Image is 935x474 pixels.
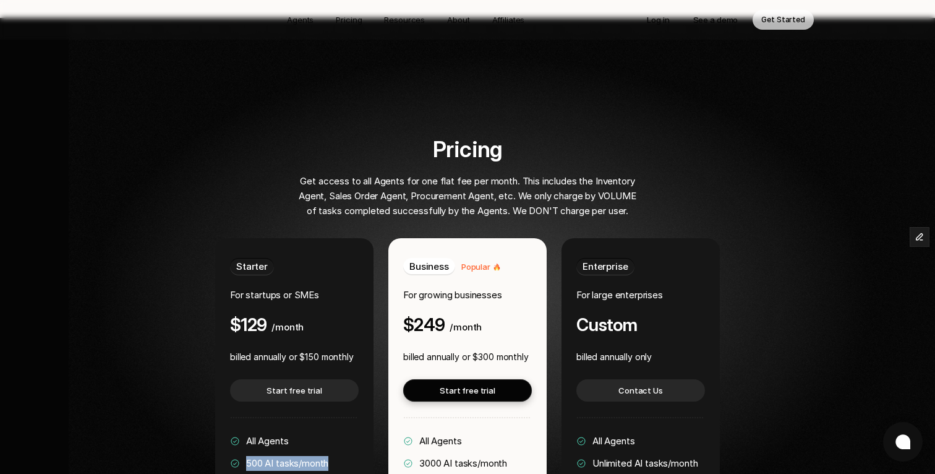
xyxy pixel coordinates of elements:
p: Resources [384,14,425,26]
h4: Custom [576,315,637,335]
p: Log in [647,14,669,26]
a: See a demo [685,10,747,30]
p: Agents [287,14,314,26]
a: Pricing [328,10,369,30]
p: See a demo [693,14,738,26]
button: Open chat window [883,422,923,462]
h4: $129 [230,315,267,335]
span: All Agents [592,435,635,447]
span: Popular [461,262,490,272]
span: 500 AI tasks/month [246,457,328,469]
a: About [440,10,477,30]
span: All Agents [419,435,462,447]
span: For growing businesses [403,289,502,301]
p: Pricing [336,14,362,26]
h2: Pricing [195,137,740,162]
p: About [447,14,469,26]
span: Get access to all Agents for one flat fee per month. This includes the Inventory Agent, Sales Ord... [299,175,639,217]
p: Start free trial [267,384,322,397]
a: Start free trial [230,379,359,402]
p: billed annually only [576,350,652,364]
h4: $249 [403,315,445,335]
a: Log in [638,10,678,30]
span: Unlimited AI tasks/month [592,457,698,469]
a: Get Started [753,10,814,30]
a: Agents [280,10,321,30]
p: Get Started [761,14,805,26]
p: billed annually or $300 monthly [403,350,529,364]
p: Start free trial [440,384,495,397]
span: Business [409,261,449,272]
a: Resources [377,10,432,30]
a: Start free trial [403,379,532,402]
p: billed annually or $150 monthly [230,350,354,364]
span: Starter [236,261,268,272]
span: /month [271,321,304,333]
a: Affiliates [485,10,532,30]
span: Enterprise [583,261,628,272]
span: All Agents [246,435,289,447]
p: Contact Us [618,384,663,397]
button: Edit Framer Content [910,228,929,246]
span: For large enterprises [576,289,663,301]
a: Contact Us [576,379,705,402]
span: For startups or SMEs [230,289,319,301]
span: /month [450,321,482,333]
span: 3000 AI tasks/month [419,457,507,469]
p: Affiliates [492,14,525,26]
